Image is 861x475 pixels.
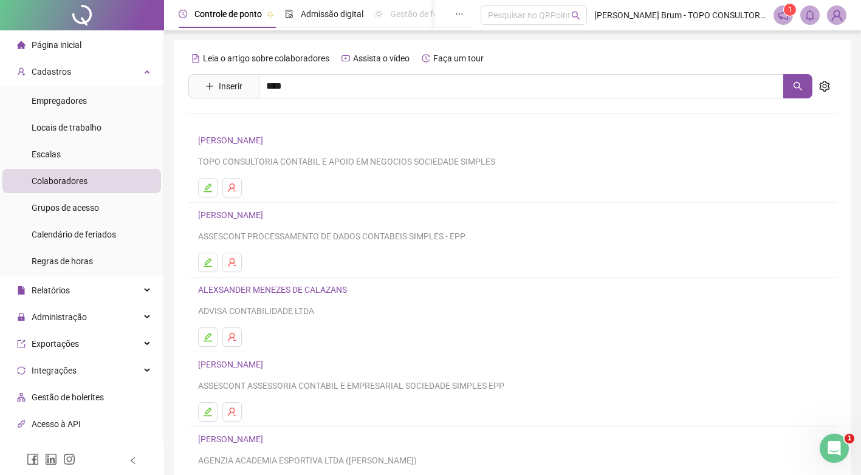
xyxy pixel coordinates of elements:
div: ASSESCONT PROCESSAMENTO DE DADOS CONTABEIS SIMPLES - EPP [198,230,827,243]
span: api [17,420,26,428]
span: user-add [17,67,26,76]
a: [PERSON_NAME] [198,210,267,220]
span: user-delete [227,332,237,342]
div: ADVISA CONTABILIDADE LTDA [198,304,827,318]
span: setting [819,81,830,92]
span: sync [17,366,26,375]
span: Regras de horas [32,256,93,266]
span: lock [17,313,26,321]
div: ASSESCONT ASSESSORIA CONTABIL E EMPRESARIAL SOCIEDADE SIMPLES EPP [198,379,827,392]
span: Grupos de acesso [32,203,99,213]
a: [PERSON_NAME] [198,434,267,444]
span: Relatórios [32,285,70,295]
span: Admissão digital [301,9,363,19]
span: history [422,54,430,63]
span: Acesso à API [32,419,81,429]
span: edit [203,332,213,342]
span: sun [374,10,383,18]
sup: 1 [784,4,796,16]
span: Integrações [32,366,77,375]
span: home [17,41,26,49]
span: user-delete [227,407,237,417]
span: youtube [341,54,350,63]
span: Controle de ponto [194,9,262,19]
span: Cadastros [32,67,71,77]
span: edit [203,183,213,193]
span: instagram [63,453,75,465]
a: ALEXSANDER MENEZES DE CALAZANS [198,285,351,295]
span: apartment [17,393,26,402]
span: clock-circle [179,10,187,18]
span: user-delete [227,183,237,193]
span: [PERSON_NAME] Brum - TOPO CONSULTORIA CONTABIL E APOIO EM NEGOCIOS SOCIEDADE SIMPLES [594,9,766,22]
span: Leia o artigo sobre colaboradores [203,53,329,63]
span: 1 [788,5,792,14]
span: Locais de trabalho [32,123,101,132]
span: pushpin [267,11,274,18]
span: left [129,456,137,465]
span: 1 [845,434,854,443]
span: Gestão de holerites [32,392,104,402]
span: Escalas [32,149,61,159]
span: Página inicial [32,40,81,50]
span: search [571,11,580,20]
span: file-done [285,10,293,18]
span: search [793,81,803,91]
span: Assista o vídeo [353,53,410,63]
div: AGENZIA ACADEMIA ESPORTIVA LTDA ([PERSON_NAME]) [198,454,827,467]
a: [PERSON_NAME] [198,135,267,145]
span: Faça um tour [433,53,484,63]
span: Calendário de feriados [32,230,116,239]
span: facebook [27,453,39,465]
img: 87885 [828,6,846,24]
a: [PERSON_NAME] [198,360,267,369]
span: Colaboradores [32,176,87,186]
span: Gestão de férias [390,9,451,19]
span: file-text [191,54,200,63]
span: export [17,340,26,348]
span: user-delete [227,258,237,267]
span: notification [778,10,789,21]
span: Administração [32,312,87,322]
span: Exportações [32,339,79,349]
span: Inserir [219,80,242,93]
span: bell [804,10,815,21]
div: TOPO CONSULTORIA CONTABIL E APOIO EM NEGOCIOS SOCIEDADE SIMPLES [198,155,827,168]
span: edit [203,258,213,267]
span: linkedin [45,453,57,465]
iframe: Intercom live chat [820,434,849,463]
span: file [17,286,26,295]
span: plus [205,82,214,91]
span: ellipsis [455,10,464,18]
span: edit [203,407,213,417]
button: Inserir [196,77,252,96]
span: Empregadores [32,96,87,106]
